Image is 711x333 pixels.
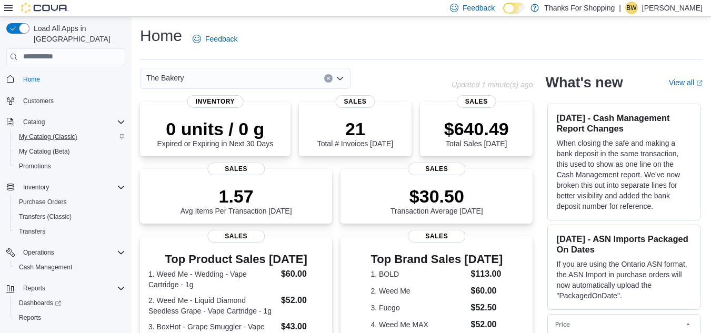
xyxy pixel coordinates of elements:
[11,144,129,159] button: My Catalog (Beta)
[15,297,125,309] span: Dashboards
[181,186,292,207] p: 1.57
[471,318,503,331] dd: $52.00
[370,286,466,296] dt: 2. Weed Me
[626,2,636,14] span: BW
[556,259,692,301] p: If you are using the Ontario ASN format, the ASN Import in purchase orders will now automatically...
[556,113,692,134] h3: [DATE] - Cash Management Report Changes
[370,253,503,266] h3: Top Brand Sales [DATE]
[669,78,703,87] a: View allExternal link
[19,246,125,259] span: Operations
[11,296,129,310] a: Dashboards
[187,95,244,108] span: Inventory
[19,213,72,221] span: Transfers (Classic)
[146,72,184,84] span: The Bakery
[157,118,273,139] p: 0 units / 0 g
[444,118,509,139] p: $640.49
[281,320,324,333] dd: $43.00
[370,269,466,279] dt: 1. BOLD
[140,25,182,46] h1: Home
[281,294,324,307] dd: $52.00
[11,129,129,144] button: My Catalog (Classic)
[15,311,45,324] a: Reports
[619,2,621,14] p: |
[29,23,125,44] span: Load All Apps in [GEOGRAPHIC_DATA]
[390,186,483,215] div: Transaction Average [DATE]
[2,72,129,87] button: Home
[11,310,129,325] button: Reports
[157,118,273,148] div: Expired or Expiring in Next 30 Days
[317,118,393,148] div: Total # Invoices [DATE]
[15,311,125,324] span: Reports
[19,133,77,141] span: My Catalog (Classic)
[19,116,49,128] button: Catalog
[19,181,125,194] span: Inventory
[11,195,129,209] button: Purchase Orders
[2,93,129,108] button: Customers
[19,263,72,271] span: Cash Management
[181,186,292,215] div: Avg Items Per Transaction [DATE]
[207,163,265,175] span: Sales
[23,183,49,191] span: Inventory
[23,97,54,105] span: Customers
[471,301,503,314] dd: $52.50
[148,269,277,290] dt: 1. Weed Me - Wedding - Vape Cartridge - 1g
[2,245,129,260] button: Operations
[15,160,55,173] a: Promotions
[19,73,125,86] span: Home
[335,95,375,108] span: Sales
[148,295,277,316] dt: 2. Weed Me - Liquid Diamond Seedless Grape - Vape Cartridge - 1g
[19,282,125,295] span: Reports
[15,196,125,208] span: Purchase Orders
[544,2,615,14] p: Thanks For Shopping
[15,196,71,208] a: Purchase Orders
[19,94,125,107] span: Customers
[15,225,125,238] span: Transfers
[370,319,466,330] dt: 4. Weed Me MAX
[23,284,45,292] span: Reports
[370,302,466,313] dt: 3. Fuego
[19,299,61,307] span: Dashboards
[15,210,125,223] span: Transfers (Classic)
[19,198,67,206] span: Purchase Orders
[19,314,41,322] span: Reports
[19,181,53,194] button: Inventory
[463,3,495,13] span: Feedback
[324,74,333,83] button: Clear input
[19,246,58,259] button: Operations
[188,28,242,49] a: Feedback
[2,115,129,129] button: Catalog
[625,2,638,14] div: Belinda Worrall
[19,162,51,170] span: Promotions
[390,186,483,207] p: $30.50
[642,2,703,14] p: [PERSON_NAME]
[205,34,237,44] span: Feedback
[15,225,49,238] a: Transfers
[23,248,54,257] span: Operations
[11,159,129,174] button: Promotions
[317,118,393,139] p: 21
[23,118,45,126] span: Catalog
[15,261,125,274] span: Cash Management
[19,116,125,128] span: Catalog
[2,180,129,195] button: Inventory
[281,268,324,280] dd: $60.00
[19,73,44,86] a: Home
[15,130,125,143] span: My Catalog (Classic)
[545,74,623,91] h2: What's new
[11,209,129,224] button: Transfers (Classic)
[19,282,49,295] button: Reports
[408,230,466,243] span: Sales
[15,210,76,223] a: Transfers (Classic)
[471,268,503,280] dd: $113.00
[148,253,324,266] h3: Top Product Sales [DATE]
[23,75,40,84] span: Home
[15,130,82,143] a: My Catalog (Classic)
[19,227,45,236] span: Transfers
[11,260,129,275] button: Cash Management
[556,234,692,255] h3: [DATE] - ASN Imports Packaged On Dates
[696,80,703,86] svg: External link
[408,163,466,175] span: Sales
[207,230,265,243] span: Sales
[556,138,692,211] p: When closing the safe and making a bank deposit in the same transaction, this used to show as one...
